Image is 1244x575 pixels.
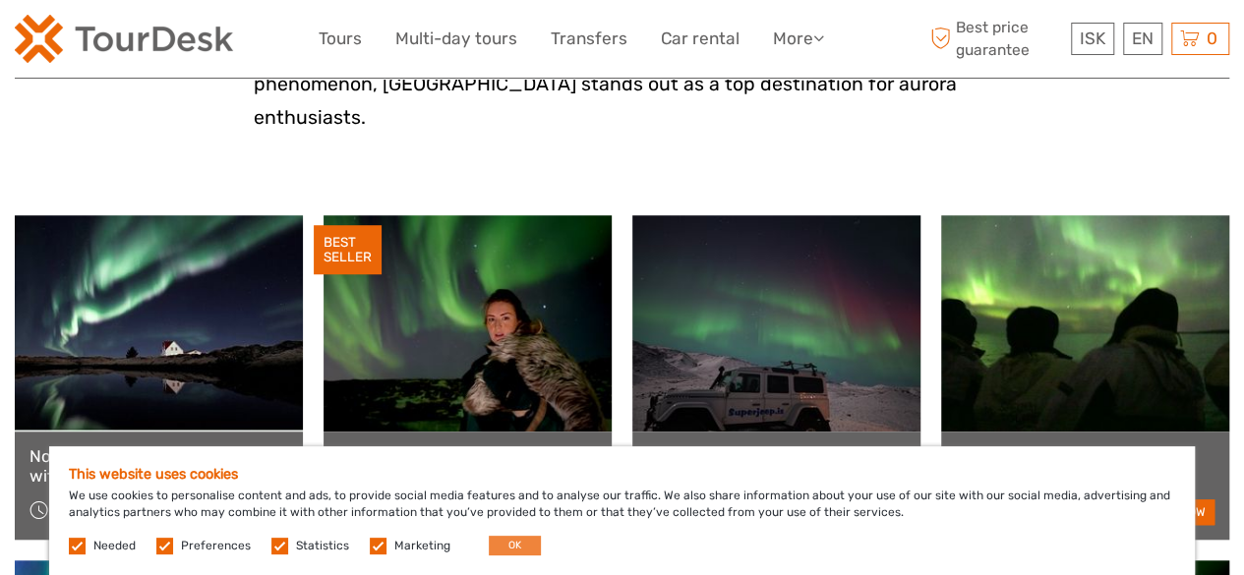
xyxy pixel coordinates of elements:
[925,17,1066,60] span: Best price guarantee
[394,538,450,554] label: Marketing
[1080,29,1105,48] span: ISK
[1204,29,1220,48] span: 0
[1123,23,1162,55] div: EN
[181,538,251,554] label: Preferences
[49,446,1195,575] div: We use cookies to personalise content and ads, to provide social media features and to analyse ou...
[395,25,517,53] a: Multi-day tours
[551,25,627,53] a: Transfers
[28,34,222,50] p: We're away right now. Please check back later!
[661,25,740,53] a: Car rental
[314,225,382,274] div: BEST SELLER
[30,446,288,487] a: Northern Lights Small Group Tour with Hot Cocoa & Free Photos
[93,538,136,554] label: Needed
[489,536,541,555] button: OK
[773,25,824,53] a: More
[296,538,349,554] label: Statistics
[15,15,233,63] img: 120-15d4194f-c635-41b9-a512-a3cb382bfb57_logo_small.png
[319,25,362,53] a: Tours
[226,30,250,54] button: Open LiveChat chat widget
[69,466,1175,483] h5: This website uses cookies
